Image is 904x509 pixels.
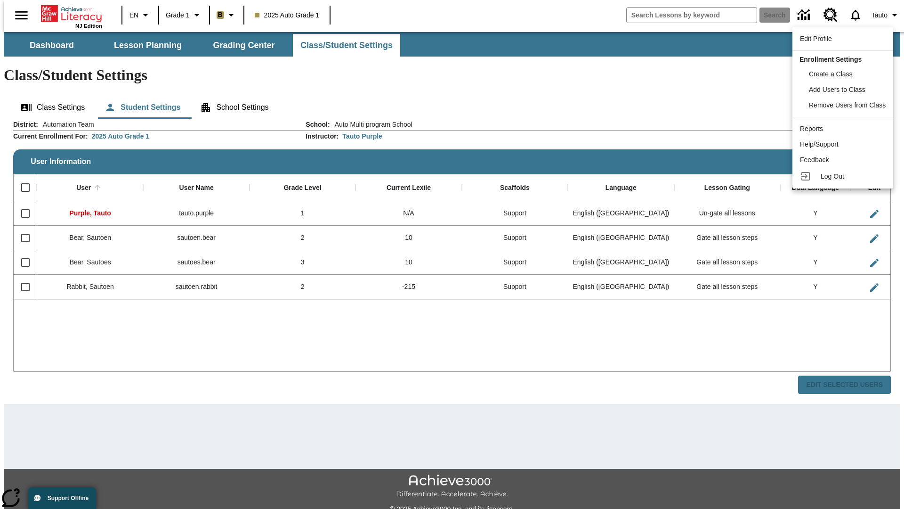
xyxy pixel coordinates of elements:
span: Reports [800,125,823,132]
span: Log Out [821,172,844,180]
span: Enrollment Settings [799,56,862,63]
span: Edit Profile [800,35,832,42]
span: Remove Users from Class [809,101,886,109]
span: Add Users to Class [809,86,865,93]
span: Feedback [800,156,829,164]
span: Help/Support [800,140,839,148]
span: Create a Class [809,70,853,78]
